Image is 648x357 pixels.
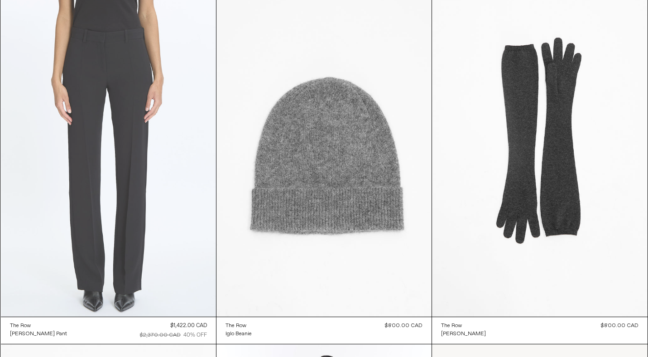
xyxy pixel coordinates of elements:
[226,330,252,338] a: Iglo Beanie
[140,331,181,339] div: $2,370.00 CAD
[226,322,252,330] a: The Row
[441,322,486,330] a: The Row
[10,322,67,330] a: The Row
[183,331,207,339] div: 40% OFF
[441,330,486,338] a: [PERSON_NAME]
[226,322,246,330] div: The Row
[385,322,422,330] div: $800.00 CAD
[10,322,31,330] div: The Row
[226,330,252,338] div: Iglo Beanie
[10,330,67,338] div: [PERSON_NAME] Pant
[601,322,638,330] div: $800.00 CAD
[441,322,462,330] div: The Row
[441,330,486,338] div: [PERSON_NAME]
[170,322,207,330] div: $1,422.00 CAD
[10,330,67,338] a: [PERSON_NAME] Pant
